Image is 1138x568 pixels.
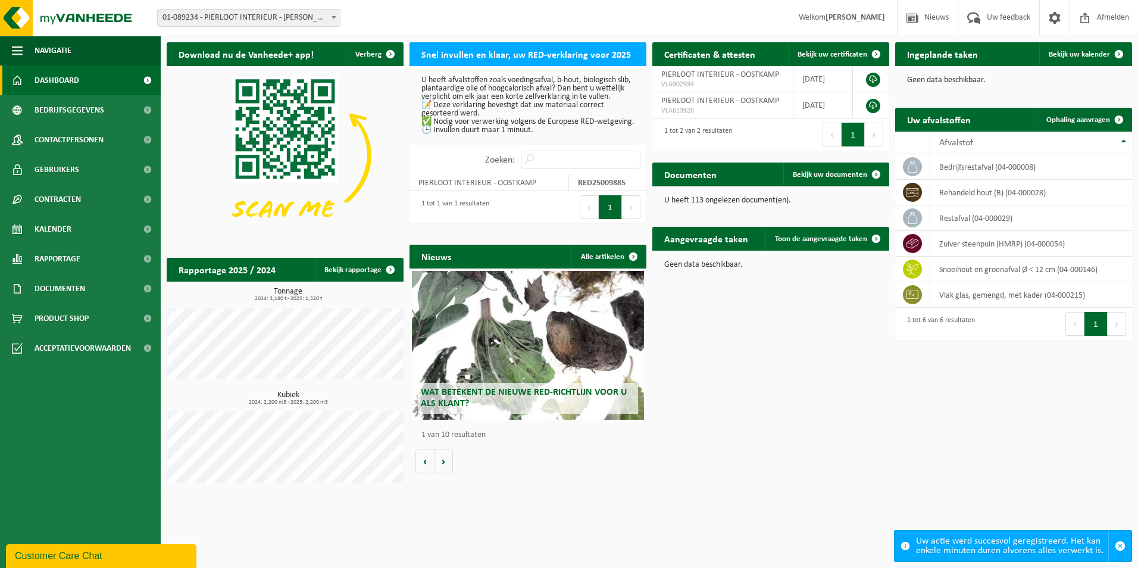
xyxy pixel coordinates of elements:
[35,125,104,155] span: Contactpersonen
[661,106,784,116] span: VLA613926
[599,195,622,219] button: 1
[6,542,199,568] iframe: chat widget
[783,163,888,186] a: Bekijk uw documenten
[415,450,434,473] button: Vorige
[409,42,643,65] h2: Snel invullen en klaar, uw RED-verklaring voor 2025
[434,450,453,473] button: Volgende
[664,196,877,205] p: U heeft 113 ongelezen document(en).
[1065,312,1084,336] button: Previous
[412,271,644,420] a: Wat betekent de nieuwe RED-richtlijn voor u als klant?
[661,96,779,105] span: PIERLOOT INTERIEUR - OOSTKAMP
[1046,116,1110,124] span: Ophaling aanvragen
[930,257,1132,282] td: snoeihout en groenafval Ø < 12 cm (04-000146)
[775,235,867,243] span: Toon de aangevraagde taken
[35,185,81,214] span: Contracten
[421,388,627,408] span: Wat betekent de nieuwe RED-richtlijn voor u als klant?
[355,51,382,58] span: Verberg
[35,333,131,363] span: Acceptatievoorwaarden
[35,65,79,95] span: Dashboard
[35,274,85,304] span: Documenten
[173,288,404,302] h3: Tonnage
[842,123,865,146] button: 1
[793,66,853,92] td: [DATE]
[652,42,767,65] h2: Certificaten & attesten
[930,180,1132,205] td: behandeld hout (B) (04-000028)
[173,400,404,405] span: 2024: 2,200 m3 - 2025: 2,200 m3
[409,174,569,191] td: PIERLOOT INTERIEUR - OOSTKAMP
[409,245,463,268] h2: Nieuws
[315,258,402,282] a: Bekijk rapportage
[580,195,599,219] button: Previous
[167,258,287,281] h2: Rapportage 2025 / 2024
[765,227,888,251] a: Toon de aangevraagde taken
[1108,312,1126,336] button: Next
[930,205,1132,231] td: restafval (04-000029)
[823,123,842,146] button: Previous
[421,76,634,135] p: U heeft afvalstoffen zoals voedingsafval, b-hout, biologisch slib, plantaardige olie of hoogcalor...
[1049,51,1110,58] span: Bekijk uw kalender
[661,70,779,79] span: PIERLOOT INTERIEUR - OOSTKAMP
[658,121,732,148] div: 1 tot 2 van 2 resultaten
[895,42,990,65] h2: Ingeplande taken
[916,530,1108,561] div: Uw actie werd succesvol geregistreerd. Het kan enkele minuten duren alvorens alles verwerkt is.
[798,51,867,58] span: Bekijk uw certificaten
[661,80,784,89] span: VLA902934
[930,231,1132,257] td: zuiver steenpuin (HMRP) (04-000054)
[664,261,877,269] p: Geen data beschikbaar.
[35,36,71,65] span: Navigatie
[173,296,404,302] span: 2024: 3,180 t - 2025: 1,520 t
[173,391,404,405] h3: Kubiek
[578,179,626,188] strong: RED25009885
[793,171,867,179] span: Bekijk uw documenten
[158,10,340,26] span: 01-089234 - PIERLOOT INTERIEUR - OOSTKAMP
[157,9,340,27] span: 01-089234 - PIERLOOT INTERIEUR - OOSTKAMP
[485,155,515,165] label: Zoeken:
[622,195,640,219] button: Next
[901,311,975,337] div: 1 tot 6 van 6 resultaten
[907,76,1120,85] p: Geen data beschikbaar.
[415,194,489,220] div: 1 tot 1 van 1 resultaten
[826,13,885,22] strong: [PERSON_NAME]
[35,155,79,185] span: Gebruikers
[167,66,404,244] img: Download de VHEPlus App
[167,42,326,65] h2: Download nu de Vanheede+ app!
[35,95,104,125] span: Bedrijfsgegevens
[1037,108,1131,132] a: Ophaling aanvragen
[1084,312,1108,336] button: 1
[895,108,983,131] h2: Uw afvalstoffen
[35,214,71,244] span: Kalender
[1039,42,1131,66] a: Bekijk uw kalender
[793,92,853,118] td: [DATE]
[35,304,89,333] span: Product Shop
[571,245,645,269] a: Alle artikelen
[35,244,80,274] span: Rapportage
[652,227,760,250] h2: Aangevraagde taken
[346,42,402,66] button: Verberg
[652,163,729,186] h2: Documenten
[421,431,640,439] p: 1 van 10 resultaten
[865,123,883,146] button: Next
[939,138,973,148] span: Afvalstof
[930,154,1132,180] td: bedrijfsrestafval (04-000008)
[930,282,1132,308] td: vlak glas, gemengd, met kader (04-000215)
[788,42,888,66] a: Bekijk uw certificaten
